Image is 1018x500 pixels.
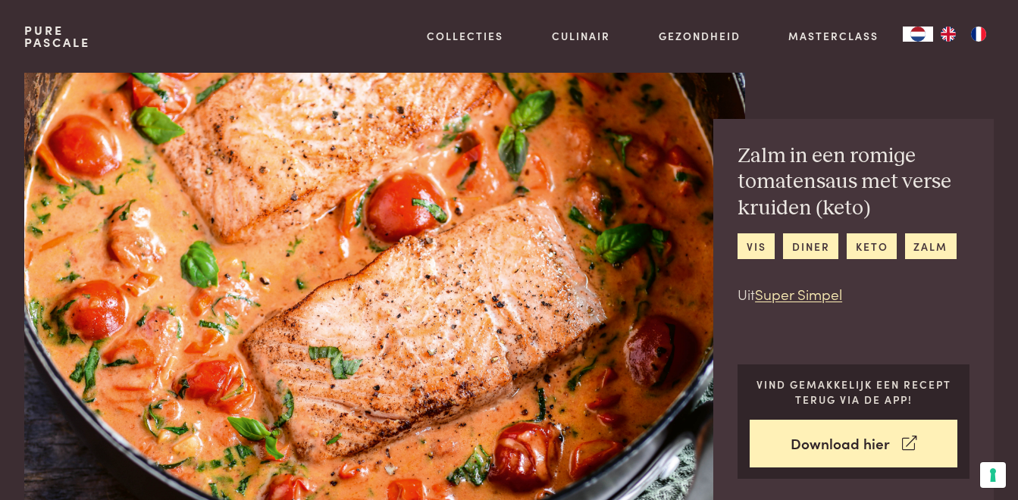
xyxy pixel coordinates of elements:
[659,28,741,44] a: Gezondheid
[750,377,957,408] p: Vind gemakkelijk een recept terug via de app!
[788,28,879,44] a: Masterclass
[903,27,933,42] div: Language
[755,283,842,304] a: Super Simpel
[980,462,1006,488] button: Uw voorkeuren voor toestemming voor trackingtechnologieën
[783,233,838,258] a: diner
[427,28,503,44] a: Collecties
[903,27,933,42] a: NL
[933,27,963,42] a: EN
[903,27,994,42] aside: Language selected: Nederlands
[738,233,775,258] a: vis
[963,27,994,42] a: FR
[750,420,957,467] a: Download hier
[933,27,994,42] ul: Language list
[738,283,969,305] p: Uit
[738,143,969,222] h2: Zalm in een romige tomatensaus met verse kruiden (keto)
[847,233,897,258] a: keto
[905,233,957,258] a: zalm
[24,24,90,48] a: PurePascale
[552,28,610,44] a: Culinair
